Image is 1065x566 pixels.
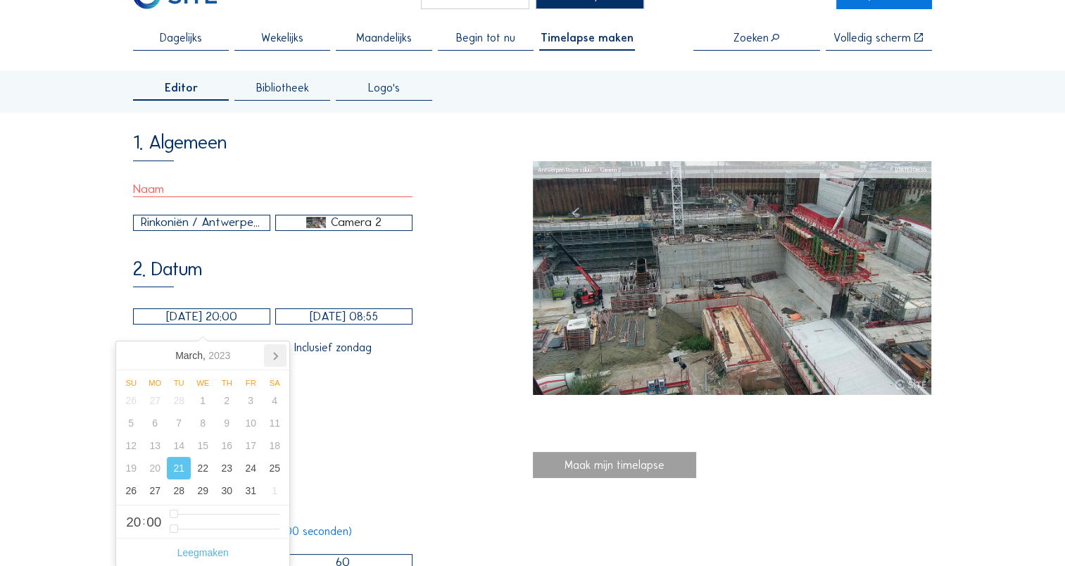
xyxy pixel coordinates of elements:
[146,515,161,529] span: 00
[239,479,263,502] div: 31
[538,161,592,178] div: Antwerpen Royerssluis
[167,412,191,434] div: 7
[143,389,167,412] div: 27
[167,479,191,502] div: 28
[133,259,202,287] div: 2. Datum
[167,457,191,479] div: 21
[143,479,167,502] div: 27
[263,457,286,479] div: 25
[256,82,309,94] span: Bibliotheek
[133,132,227,161] div: 1. Algemeen
[142,516,145,526] span: :
[191,379,215,387] div: We
[119,379,143,387] div: Su
[239,389,263,412] div: 3
[275,308,412,325] input: Einddatum
[215,479,239,502] div: 30
[143,379,167,387] div: Mo
[239,434,263,457] div: 17
[215,389,239,412] div: 2
[133,308,270,325] input: Begin datum
[191,389,215,412] div: 1
[160,32,202,44] span: Dagelijks
[167,379,191,387] div: Tu
[165,82,198,94] span: Editor
[368,82,400,94] span: Logo's
[208,350,230,361] i: 2023
[263,434,286,457] div: 18
[239,379,263,387] div: Fr
[263,412,286,434] div: 11
[592,161,621,178] div: Camera 2
[294,342,372,353] div: Inclusief zondag
[170,344,236,367] div: March,
[143,434,167,457] div: 13
[143,412,167,434] div: 6
[533,161,932,396] img: Image
[306,217,325,228] img: selected_image_1224
[895,161,926,178] div: [DATE] 08:55
[119,541,286,564] button: Leegmaken
[119,434,143,457] div: 12
[541,32,634,44] span: Timelapse maken
[119,479,143,502] div: 26
[356,32,412,44] span: Maandelijks
[119,412,143,434] div: 5
[191,412,215,434] div: 8
[215,379,239,387] div: Th
[833,32,911,44] div: Volledig scherm
[533,452,697,479] div: Maak mijn timelapse
[119,457,143,479] div: 19
[215,434,239,457] div: 16
[276,215,412,230] div: selected_image_1224Camera 2
[191,457,215,479] div: 22
[141,213,263,232] div: Rinkoniën / Antwerpen Royerssluis
[119,389,143,412] div: 26
[215,457,239,479] div: 23
[191,434,215,457] div: 15
[215,412,239,434] div: 9
[133,182,412,197] input: Naam
[191,479,215,502] div: 29
[167,389,191,412] div: 28
[126,515,141,529] span: 20
[263,379,286,387] div: Sa
[143,457,167,479] div: 20
[167,434,191,457] div: 14
[895,379,926,390] img: C-Site Logo
[239,412,263,434] div: 10
[263,479,286,502] div: 1
[331,216,382,229] div: Camera 2
[239,457,263,479] div: 24
[134,215,270,230] div: Rinkoniën / Antwerpen Royerssluis
[261,32,303,44] span: Wekelijks
[456,32,515,44] span: Begin tot nu
[263,389,286,412] div: 4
